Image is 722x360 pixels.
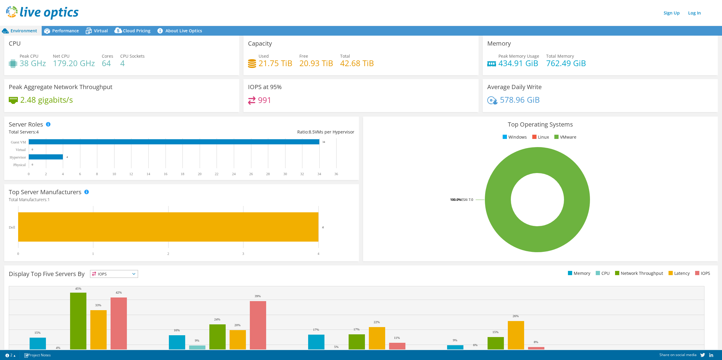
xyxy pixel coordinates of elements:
[10,155,26,159] text: Hypervisor
[313,328,319,331] text: 17%
[266,172,270,176] text: 28
[9,189,82,195] h3: Top Server Manufacturers
[492,330,498,334] text: 15%
[322,225,324,229] text: 4
[181,172,184,176] text: 18
[259,53,269,59] span: Used
[299,53,308,59] span: Free
[164,172,167,176] text: 16
[90,270,138,278] span: IOPS
[32,163,33,166] text: 0
[487,84,542,90] h3: Average Daily Write
[531,134,549,140] li: Linux
[300,172,304,176] text: 32
[309,129,315,135] span: 8.5
[16,148,26,152] text: Virtual
[9,121,43,128] h3: Server Roles
[11,140,26,144] text: Guest VM
[182,129,354,135] div: Ratio: VMs per Hypervisor
[20,96,73,103] h4: 2.48 gigabits/s
[79,172,81,176] text: 6
[232,172,236,176] text: 24
[242,252,244,256] text: 3
[34,331,40,334] text: 15%
[66,156,68,159] text: 4
[234,323,240,327] text: 20%
[255,294,261,298] text: 39%
[546,53,574,59] span: Total Memory
[513,314,519,318] text: 26%
[20,351,55,359] a: Project Notes
[461,197,473,202] tspan: ESXi 7.0
[32,148,33,151] text: 0
[36,129,39,135] span: 4
[299,60,333,66] h4: 20.93 TiB
[96,172,98,176] text: 8
[155,26,207,36] a: About Live Optics
[56,346,60,349] text: 4%
[47,197,50,202] span: 1
[92,252,94,256] text: 1
[147,172,150,176] text: 14
[9,225,15,230] text: Dell
[195,339,199,342] text: 9%
[28,172,30,176] text: 0
[661,8,683,17] a: Sign Up
[546,60,586,66] h4: 762.49 GiB
[566,270,590,277] li: Memory
[394,336,400,339] text: 11%
[534,340,538,344] text: 8%
[94,28,108,34] span: Virtual
[334,345,339,349] text: 5%
[487,40,511,47] h3: Memory
[317,252,319,256] text: 4
[334,172,338,176] text: 36
[374,320,380,324] text: 22%
[368,121,713,128] h3: Top Operating Systems
[9,84,112,90] h3: Peak Aggregate Network Throughput
[248,84,282,90] h3: IOPS at 95%
[473,343,478,347] text: 6%
[20,53,38,59] span: Peak CPU
[685,8,704,17] a: Log In
[498,60,539,66] h4: 434.91 GiB
[353,327,359,331] text: 17%
[52,28,79,34] span: Performance
[340,60,374,66] h4: 42.68 TiB
[6,6,79,20] img: live_optics_svg.svg
[53,53,69,59] span: Net CPU
[95,303,101,307] text: 33%
[116,291,122,294] text: 42%
[498,53,539,59] span: Peak Memory Usage
[129,172,133,176] text: 12
[215,172,218,176] text: 22
[198,172,201,176] text: 20
[1,351,20,359] a: 2
[214,317,220,321] text: 24%
[659,352,697,357] span: Share on social media
[167,252,169,256] text: 2
[9,196,354,203] h4: Total Manufacturers:
[283,172,287,176] text: 30
[102,60,113,66] h4: 64
[53,60,95,66] h4: 179.20 GHz
[174,328,180,332] text: 16%
[9,129,182,135] div: Total Servers:
[45,172,47,176] text: 2
[20,60,46,66] h4: 38 GHz
[112,172,116,176] text: 10
[258,97,272,103] h4: 991
[450,197,461,202] tspan: 100.0%
[123,28,150,34] span: Cloud Pricing
[75,287,81,290] text: 45%
[62,172,64,176] text: 4
[13,163,26,167] text: Physical
[500,96,540,103] h4: 578.96 GiB
[667,270,690,277] li: Latency
[9,40,21,47] h3: CPU
[17,252,19,256] text: 0
[594,270,610,277] li: CPU
[11,28,37,34] span: Environment
[102,53,113,59] span: Cores
[694,270,710,277] li: IOPS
